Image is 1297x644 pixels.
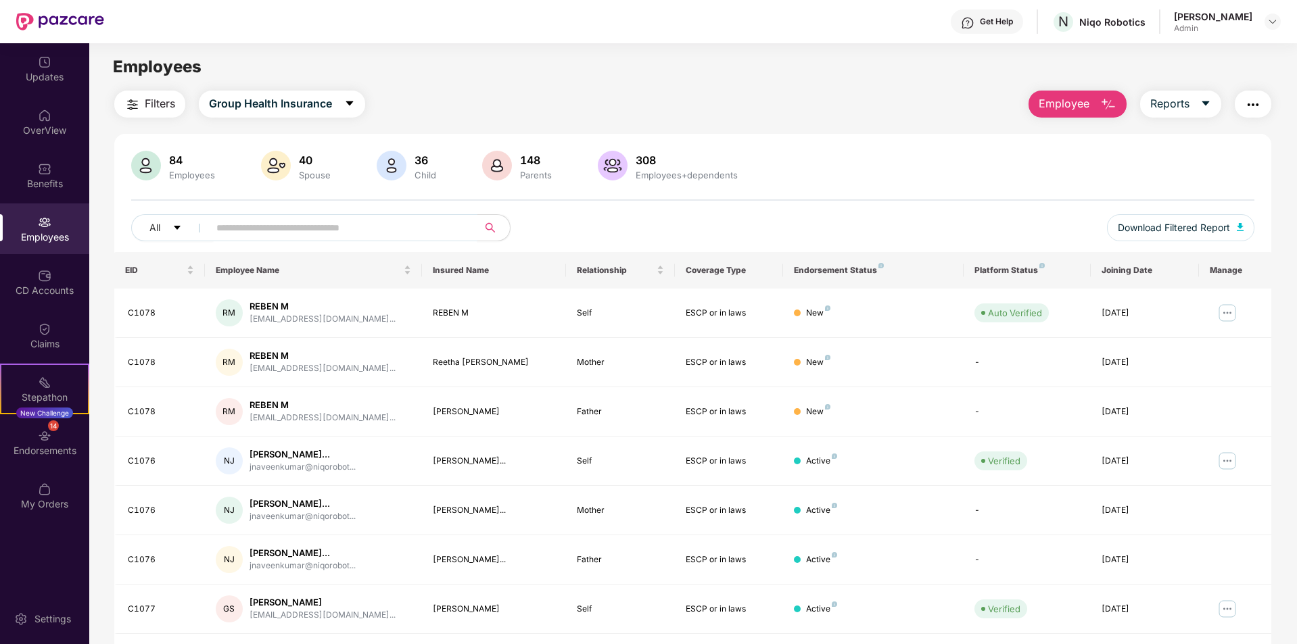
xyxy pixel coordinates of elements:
[832,453,837,459] img: svg+xml;base64,PHN2ZyB4bWxucz0iaHR0cDovL3d3dy53My5vcmcvMjAwMC9zdmciIHdpZHRoPSI4IiBoZWlnaHQ9IjgiIH...
[1200,98,1211,110] span: caret-down
[16,13,104,30] img: New Pazcare Logo
[433,504,556,517] div: [PERSON_NAME]...
[806,356,830,369] div: New
[675,252,783,289] th: Coverage Type
[477,214,511,241] button: search
[216,595,243,622] div: GS
[1039,95,1089,112] span: Employee
[14,612,28,626] img: svg+xml;base64,PHN2ZyBpZD0iU2V0dGluZy0yMHgyMCIgeG1sbnM9Imh0dHA6Ly93d3cudzMub3JnLzIwMDAvc3ZnIiB3aW...
[1058,14,1068,30] span: N
[250,448,356,461] div: [PERSON_NAME]...
[517,170,555,180] div: Parents
[686,356,772,369] div: ESCP or in laws
[1100,97,1116,113] img: svg+xml;base64,PHN2ZyB4bWxucz0iaHR0cDovL3d3dy53My5vcmcvMjAwMC9zdmciIHhtbG5zOnhsaW5rPSJodHRwOi8vd3...
[1174,23,1252,34] div: Admin
[806,405,830,418] div: New
[1267,16,1278,27] img: svg+xml;base64,PHN2ZyBpZD0iRHJvcGRvd24tMzJ4MzIiIHhtbG5zPSJodHRwOi8vd3d3LnczLm9yZy8yMDAwL3N2ZyIgd2...
[1237,223,1244,231] img: svg+xml;base64,PHN2ZyB4bWxucz0iaHR0cDovL3d3dy53My5vcmcvMjAwMC9zdmciIHhtbG5zOnhsaW5rPSJodHRwOi8vd3...
[205,252,422,289] th: Employee Name
[128,603,194,616] div: C1077
[30,612,75,626] div: Settings
[577,455,663,468] div: Self
[166,153,218,167] div: 84
[48,420,59,431] div: 14
[209,95,332,112] span: Group Health Insurance
[832,601,837,607] img: svg+xml;base64,PHN2ZyB4bWxucz0iaHR0cDovL3d3dy53My5vcmcvMjAwMC9zdmciIHdpZHRoPSI4IiBoZWlnaHQ9IjgiIH...
[114,91,185,118] button: Filters
[980,16,1013,27] div: Get Help
[1174,10,1252,23] div: [PERSON_NAME]
[1102,603,1188,616] div: [DATE]
[1118,220,1230,235] span: Download Filtered Report
[250,510,356,523] div: jnaveenkumar@niqorobot...
[1091,252,1199,289] th: Joining Date
[38,216,51,229] img: svg+xml;base64,PHN2ZyBpZD0iRW1wbG95ZWVzIiB4bWxucz0iaHR0cDovL3d3dy53My5vcmcvMjAwMC9zdmciIHdpZHRoPS...
[433,553,556,566] div: [PERSON_NAME]...
[961,16,974,30] img: svg+xml;base64,PHN2ZyBpZD0iSGVscC0zMngzMiIgeG1sbnM9Imh0dHA6Ly93d3cudzMub3JnLzIwMDAvc3ZnIiB3aWR0aD...
[114,252,205,289] th: EID
[250,313,396,326] div: [EMAIL_ADDRESS][DOMAIN_NAME]...
[1029,91,1127,118] button: Employee
[433,455,556,468] div: [PERSON_NAME]...
[433,356,556,369] div: Reetha [PERSON_NAME]
[296,170,333,180] div: Spouse
[422,252,567,289] th: Insured Name
[806,504,837,517] div: Active
[1079,16,1146,28] div: Niqo Robotics
[250,412,396,424] div: [EMAIL_ADDRESS][DOMAIN_NAME]...
[878,263,884,268] img: svg+xml;base64,PHN2ZyB4bWxucz0iaHR0cDovL3d3dy53My5vcmcvMjAwMC9zdmciIHdpZHRoPSI4IiBoZWlnaHQ9IjgiIH...
[433,405,556,418] div: [PERSON_NAME]
[412,153,439,167] div: 36
[128,455,194,468] div: C1076
[686,455,772,468] div: ESCP or in laws
[806,455,837,468] div: Active
[433,307,556,320] div: REBEN M
[172,223,182,234] span: caret-down
[128,307,194,320] div: C1078
[1217,598,1238,620] img: manageButton
[344,98,355,110] span: caret-down
[577,553,663,566] div: Father
[124,97,141,113] img: svg+xml;base64,PHN2ZyB4bWxucz0iaHR0cDovL3d3dy53My5vcmcvMjAwMC9zdmciIHdpZHRoPSIyNCIgaGVpZ2h0PSIyNC...
[261,151,291,180] img: svg+xml;base64,PHN2ZyB4bWxucz0iaHR0cDovL3d3dy53My5vcmcvMjAwMC9zdmciIHhtbG5zOnhsaW5rPSJodHRwOi8vd3...
[633,170,740,180] div: Employees+dependents
[250,596,396,609] div: [PERSON_NAME]
[1107,214,1254,241] button: Download Filtered Report
[686,603,772,616] div: ESCP or in laws
[577,265,653,276] span: Relationship
[250,300,396,313] div: REBEN M
[598,151,628,180] img: svg+xml;base64,PHN2ZyB4bWxucz0iaHR0cDovL3d3dy53My5vcmcvMjAwMC9zdmciIHhtbG5zOnhsaW5rPSJodHRwOi8vd3...
[482,151,512,180] img: svg+xml;base64,PHN2ZyB4bWxucz0iaHR0cDovL3d3dy53My5vcmcvMjAwMC9zdmciIHhtbG5zOnhsaW5rPSJodHRwOi8vd3...
[806,307,830,320] div: New
[216,299,243,326] div: RM
[38,162,51,176] img: svg+xml;base64,PHN2ZyBpZD0iQmVuZWZpdHMiIHhtbG5zPSJodHRwOi8vd3d3LnczLm9yZy8yMDAwL3N2ZyIgd2lkdGg9Ij...
[988,602,1020,616] div: Verified
[38,322,51,336] img: svg+xml;base64,PHN2ZyBpZD0iQ2xhaW0iIHhtbG5zPSJodHRwOi8vd3d3LnczLm9yZy8yMDAwL3N2ZyIgd2lkdGg9IjIwIi...
[216,546,243,573] div: NJ
[1102,455,1188,468] div: [DATE]
[1102,553,1188,566] div: [DATE]
[686,405,772,418] div: ESCP or in laws
[964,387,1090,437] td: -
[38,109,51,122] img: svg+xml;base64,PHN2ZyBpZD0iSG9tZSIgeG1sbnM9Imh0dHA6Ly93d3cudzMub3JnLzIwMDAvc3ZnIiB3aWR0aD0iMjAiIG...
[377,151,406,180] img: svg+xml;base64,PHN2ZyB4bWxucz0iaHR0cDovL3d3dy53My5vcmcvMjAwMC9zdmciIHhtbG5zOnhsaW5rPSJodHRwOi8vd3...
[38,482,51,496] img: svg+xml;base64,PHN2ZyBpZD0iTXlfT3JkZXJzIiBkYXRhLW5hbWU9Ik15IE9yZGVycyIgeG1sbnM9Imh0dHA6Ly93d3cudz...
[250,497,356,510] div: [PERSON_NAME]...
[113,57,202,76] span: Employees
[38,376,51,389] img: svg+xml;base64,PHN2ZyB4bWxucz0iaHR0cDovL3d3dy53My5vcmcvMjAwMC9zdmciIHdpZHRoPSIyMSIgaGVpZ2h0PSIyMC...
[964,486,1090,535] td: -
[166,170,218,180] div: Employees
[216,398,243,425] div: RM
[250,461,356,474] div: jnaveenkumar@niqorobot...
[832,503,837,508] img: svg+xml;base64,PHN2ZyB4bWxucz0iaHR0cDovL3d3dy53My5vcmcvMjAwMC9zdmciIHdpZHRoPSI4IiBoZWlnaHQ9IjgiIH...
[216,497,243,524] div: NJ
[128,405,194,418] div: C1078
[686,553,772,566] div: ESCP or in laws
[832,552,837,558] img: svg+xml;base64,PHN2ZyB4bWxucz0iaHR0cDovL3d3dy53My5vcmcvMjAwMC9zdmciIHdpZHRoPSI4IiBoZWlnaHQ9IjgiIH...
[806,553,837,566] div: Active
[1039,263,1045,268] img: svg+xml;base64,PHN2ZyB4bWxucz0iaHR0cDovL3d3dy53My5vcmcvMjAwMC9zdmciIHdpZHRoPSI4IiBoZWlnaHQ9IjgiIH...
[216,349,243,376] div: RM
[1102,307,1188,320] div: [DATE]
[250,547,356,560] div: [PERSON_NAME]...
[131,214,214,241] button: Allcaret-down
